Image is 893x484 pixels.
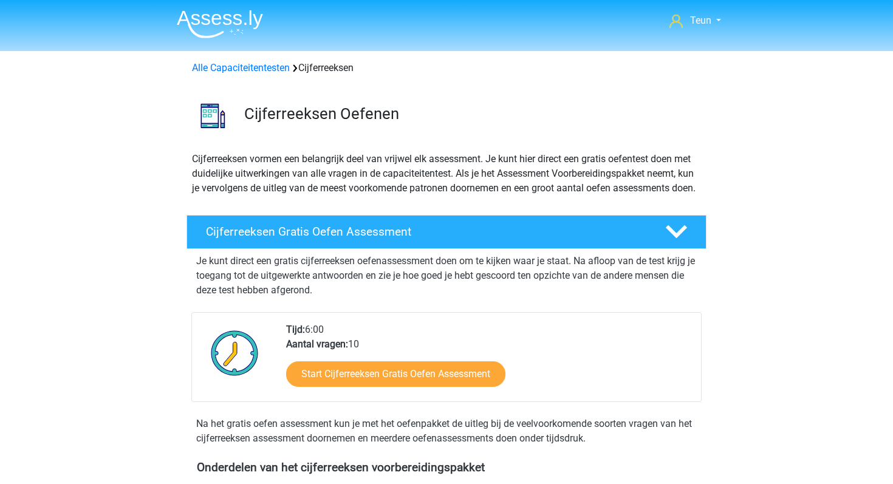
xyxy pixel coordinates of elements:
h4: Cijferreeksen Gratis Oefen Assessment [206,225,646,239]
h4: Onderdelen van het cijferreeksen voorbereidingspakket [197,460,696,474]
div: Cijferreeksen [187,61,706,75]
div: Na het gratis oefen assessment kun je met het oefenpakket de uitleg bij de veelvoorkomende soorte... [191,417,702,446]
a: Alle Capaciteitentesten [192,62,290,73]
p: Je kunt direct een gratis cijferreeksen oefenassessment doen om te kijken waar je staat. Na afloo... [196,254,697,298]
a: Cijferreeksen Gratis Oefen Assessment [182,215,711,249]
a: Teun [665,13,726,28]
a: Start Cijferreeksen Gratis Oefen Assessment [286,361,505,387]
p: Cijferreeksen vormen een belangrijk deel van vrijwel elk assessment. Je kunt hier direct een grat... [192,152,701,196]
img: Assessly [177,10,263,38]
b: Aantal vragen: [286,338,348,350]
b: Tijd: [286,324,305,335]
div: 6:00 10 [277,322,700,401]
img: Klok [204,322,265,383]
img: cijferreeksen [187,90,239,141]
span: Teun [690,15,711,26]
h3: Cijferreeksen Oefenen [244,104,697,123]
